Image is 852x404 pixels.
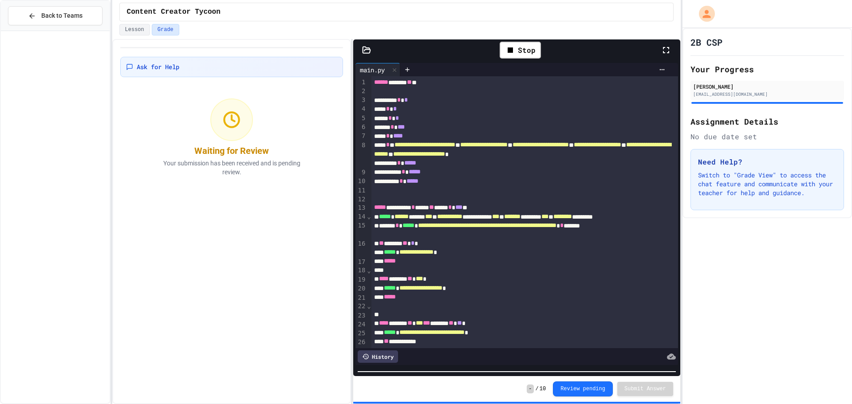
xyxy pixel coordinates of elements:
[355,212,367,221] div: 14
[355,258,367,267] div: 17
[690,4,717,24] div: My Account
[690,36,722,48] h1: 2B CSP
[778,330,843,368] iframe: chat widget
[527,384,533,393] span: -
[355,329,367,338] div: 25
[355,221,367,239] div: 15
[119,24,150,35] button: Lesson
[355,132,367,141] div: 7
[152,24,179,35] button: Grade
[355,302,367,311] div: 22
[690,63,844,75] h2: Your Progress
[693,91,841,98] div: [EMAIL_ADDRESS][DOMAIN_NAME]
[355,78,367,87] div: 1
[355,275,367,284] div: 19
[355,294,367,302] div: 21
[355,123,367,132] div: 6
[500,42,541,59] div: Stop
[355,168,367,177] div: 9
[690,115,844,128] h2: Assignment Details
[698,171,836,197] p: Switch to "Grade View" to access the chat feature and communicate with your teacher for help and ...
[355,204,367,212] div: 13
[355,114,367,123] div: 5
[355,186,367,195] div: 11
[355,338,367,347] div: 26
[624,385,666,392] span: Submit Answer
[355,195,367,204] div: 12
[355,177,367,186] div: 10
[355,105,367,114] div: 4
[355,65,389,75] div: main.py
[355,239,367,258] div: 16
[355,266,367,275] div: 18
[540,385,546,392] span: 10
[127,7,221,17] span: Content Creator Tycoon
[355,141,367,168] div: 8
[8,6,103,25] button: Back to Teams
[690,131,844,142] div: No due date set
[355,63,400,76] div: main.py
[358,350,398,363] div: History
[194,145,269,157] div: Waiting for Review
[41,11,83,20] span: Back to Teams
[367,267,371,274] span: Fold line
[617,382,673,396] button: Submit Answer
[355,284,367,293] div: 20
[553,381,613,396] button: Review pending
[536,385,539,392] span: /
[367,347,371,354] span: Fold line
[815,369,843,395] iframe: chat widget
[355,311,367,320] div: 23
[355,346,367,355] div: 27
[698,157,836,167] h3: Need Help?
[137,63,179,71] span: Ask for Help
[152,159,312,177] p: Your submission has been received and is pending review.
[367,302,371,310] span: Fold line
[355,87,367,96] div: 2
[367,213,371,220] span: Fold line
[355,96,367,105] div: 3
[355,320,367,329] div: 24
[693,82,841,90] div: [PERSON_NAME]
